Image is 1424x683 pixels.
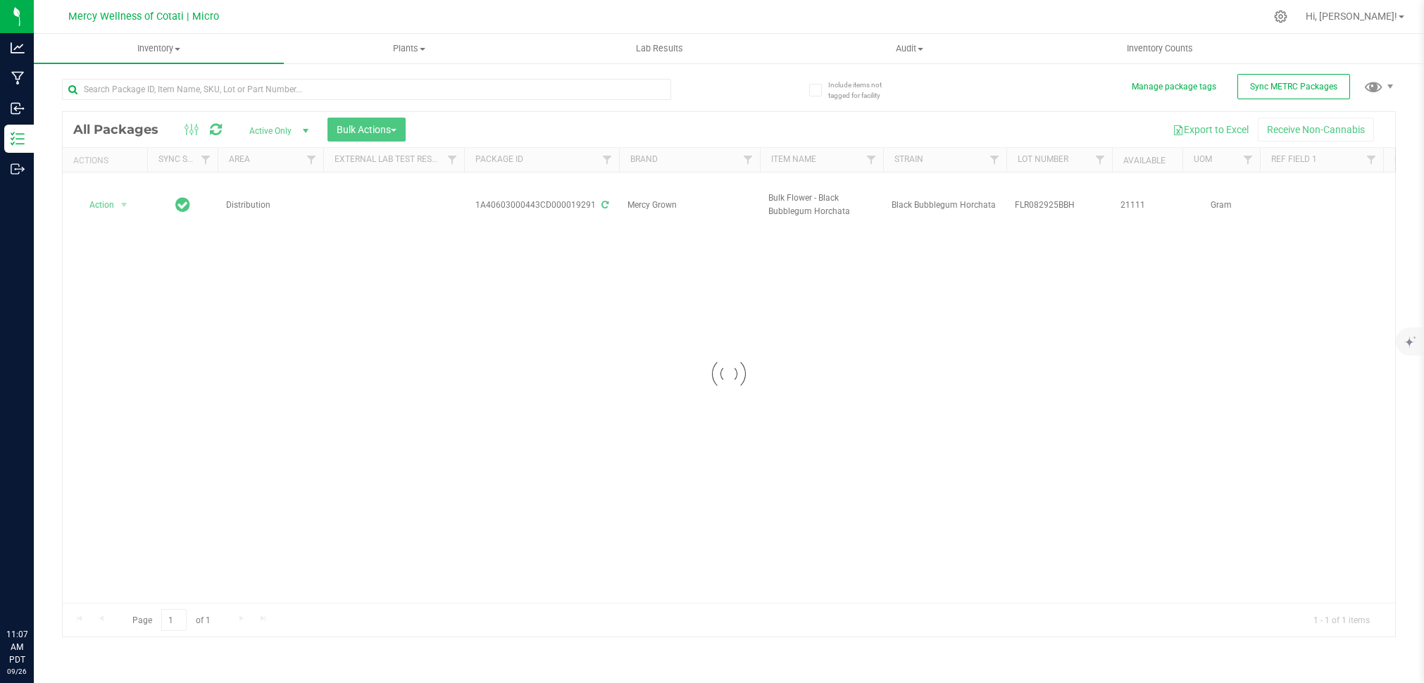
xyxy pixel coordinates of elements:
inline-svg: Inbound [11,101,25,115]
span: Lab Results [617,42,702,55]
span: Audit [785,42,1034,55]
a: Plants [284,34,534,63]
span: Mercy Wellness of Cotati | Micro [68,11,219,23]
p: 09/26 [6,666,27,677]
a: Inventory Counts [1035,34,1285,63]
span: Include items not tagged for facility [828,80,899,101]
span: Plants [285,42,533,55]
button: Sync METRC Packages [1237,74,1350,99]
inline-svg: Inventory [11,132,25,146]
inline-svg: Manufacturing [11,71,25,85]
span: Inventory Counts [1108,42,1212,55]
a: Audit [785,34,1035,63]
button: Manage package tags [1132,81,1216,93]
span: Sync METRC Packages [1250,82,1337,92]
iframe: Resource center unread badge [42,568,58,585]
span: Hi, [PERSON_NAME]! [1306,11,1397,22]
input: Search Package ID, Item Name, SKU, Lot or Part Number... [62,79,671,100]
inline-svg: Outbound [11,162,25,176]
a: Inventory [34,34,284,63]
p: 11:07 AM PDT [6,628,27,666]
a: Lab Results [535,34,785,63]
div: Manage settings [1272,10,1289,23]
span: Inventory [34,42,284,55]
iframe: Resource center [14,570,56,613]
inline-svg: Analytics [11,41,25,55]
